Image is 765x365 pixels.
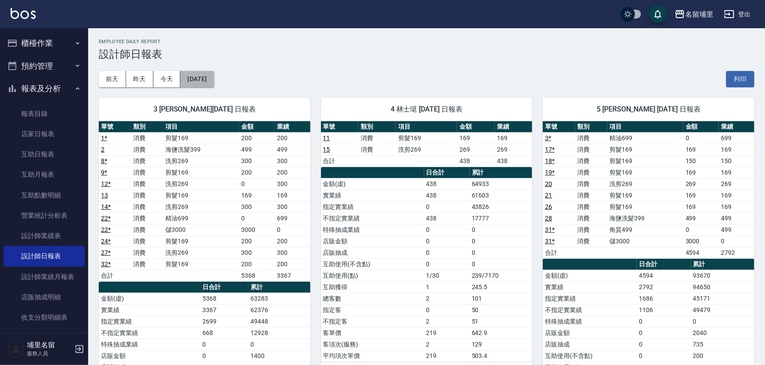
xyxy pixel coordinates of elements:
[99,48,754,60] h3: 設計師日報表
[248,327,310,339] td: 12928
[543,350,637,361] td: 互助使用(不含點)
[424,350,470,361] td: 219
[4,185,85,205] a: 互助點數明細
[358,121,396,133] th: 類別
[470,235,533,247] td: 0
[200,293,248,304] td: 5368
[11,8,36,19] img: Logo
[424,316,470,327] td: 2
[396,121,457,133] th: 項目
[683,201,719,212] td: 169
[321,339,424,350] td: 客項次(服務)
[163,178,239,190] td: 洗剪269
[4,124,85,144] a: 店家日報表
[607,144,683,155] td: 剪髮169
[470,350,533,361] td: 503.4
[543,339,637,350] td: 店販抽成
[396,132,457,144] td: 剪髮169
[607,132,683,144] td: 精油699
[683,190,719,201] td: 169
[131,167,163,178] td: 消費
[321,304,424,316] td: 指定客
[470,281,533,293] td: 245.5
[683,132,719,144] td: 0
[163,121,239,133] th: 項目
[275,178,310,190] td: 300
[637,281,690,293] td: 2792
[495,155,532,167] td: 438
[131,224,163,235] td: 消費
[7,340,25,358] img: Person
[470,224,533,235] td: 0
[685,9,713,20] div: 名留埔里
[396,144,457,155] td: 洗剪269
[200,316,248,327] td: 2699
[27,350,72,358] p: 服務人員
[545,215,552,222] a: 28
[321,190,424,201] td: 實業績
[248,339,310,350] td: 0
[163,132,239,144] td: 剪髮169
[153,71,181,87] button: 今天
[424,270,470,281] td: 1/30
[424,327,470,339] td: 219
[719,235,754,247] td: 0
[4,104,85,124] a: 報表目錄
[719,144,754,155] td: 169
[27,341,72,350] h5: 埔里名留
[607,121,683,133] th: 項目
[575,167,607,178] td: 消費
[163,235,239,247] td: 剪髮169
[424,212,470,224] td: 438
[607,167,683,178] td: 剪髮169
[4,144,85,164] a: 互助日報表
[321,327,424,339] td: 客單價
[323,146,330,153] a: 15
[126,71,153,87] button: 昨天
[275,144,310,155] td: 499
[99,39,754,45] h2: Employee Daily Report
[200,327,248,339] td: 668
[321,247,424,258] td: 店販抽成
[495,144,532,155] td: 269
[321,235,424,247] td: 店販金額
[4,32,85,55] button: 櫃檯作業
[131,144,163,155] td: 消費
[637,327,690,339] td: 0
[543,247,575,258] td: 合計
[607,235,683,247] td: 儲3000
[607,155,683,167] td: 剪髮169
[424,190,470,201] td: 438
[131,190,163,201] td: 消費
[163,224,239,235] td: 儲3000
[683,167,719,178] td: 169
[163,212,239,224] td: 精油699
[470,212,533,224] td: 17777
[457,121,495,133] th: 金額
[239,178,275,190] td: 0
[131,155,163,167] td: 消費
[424,235,470,247] td: 0
[275,270,310,281] td: 3367
[457,155,495,167] td: 438
[4,226,85,246] a: 設計師業績表
[239,212,275,224] td: 0
[99,327,200,339] td: 不指定實業績
[543,121,575,133] th: 單號
[275,167,310,178] td: 200
[607,178,683,190] td: 洗剪269
[131,132,163,144] td: 消費
[323,134,330,142] a: 11
[575,178,607,190] td: 消費
[275,121,310,133] th: 業績
[683,224,719,235] td: 0
[4,164,85,185] a: 互助月報表
[726,71,754,87] button: 列印
[719,167,754,178] td: 169
[275,224,310,235] td: 0
[683,178,719,190] td: 269
[607,224,683,235] td: 角質499
[239,224,275,235] td: 3000
[131,235,163,247] td: 消費
[719,178,754,190] td: 269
